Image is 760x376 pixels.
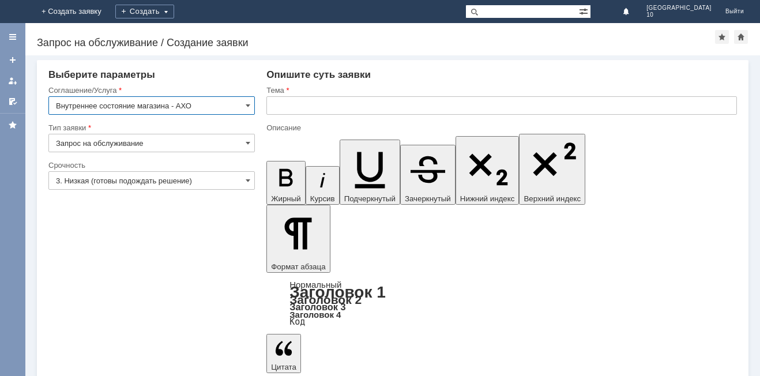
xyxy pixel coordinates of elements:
[115,5,174,18] div: Создать
[48,124,253,131] div: Тип заявки
[646,12,712,18] span: 10
[266,69,371,80] span: Опишите суть заявки
[400,145,456,205] button: Зачеркнутый
[340,140,400,205] button: Подчеркнутый
[306,166,340,205] button: Курсив
[579,5,590,16] span: Расширенный поиск
[734,30,748,44] div: Сделать домашней страницей
[715,30,729,44] div: Добавить в избранное
[289,293,362,306] a: Заголовок 2
[266,124,735,131] div: Описание
[460,194,515,203] span: Нижний индекс
[310,194,335,203] span: Курсив
[289,317,305,327] a: Код
[271,194,301,203] span: Жирный
[271,363,296,371] span: Цитата
[37,37,715,48] div: Запрос на обслуживание / Создание заявки
[289,283,386,301] a: Заголовок 1
[524,194,581,203] span: Верхний индекс
[3,51,22,69] a: Создать заявку
[519,134,585,205] button: Верхний индекс
[289,280,341,289] a: Нормальный
[266,281,737,326] div: Формат абзаца
[344,194,396,203] span: Подчеркнутый
[48,87,253,94] div: Соглашение/Услуга
[48,69,155,80] span: Выберите параметры
[48,161,253,169] div: Срочность
[3,72,22,90] a: Мои заявки
[3,92,22,111] a: Мои согласования
[456,136,520,205] button: Нижний индекс
[271,262,325,271] span: Формат абзаца
[405,194,451,203] span: Зачеркнутый
[266,161,306,205] button: Жирный
[266,87,735,94] div: Тема
[266,205,330,273] button: Формат абзаца
[646,5,712,12] span: [GEOGRAPHIC_DATA]
[289,302,345,312] a: Заголовок 3
[266,334,301,373] button: Цитата
[289,310,341,319] a: Заголовок 4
